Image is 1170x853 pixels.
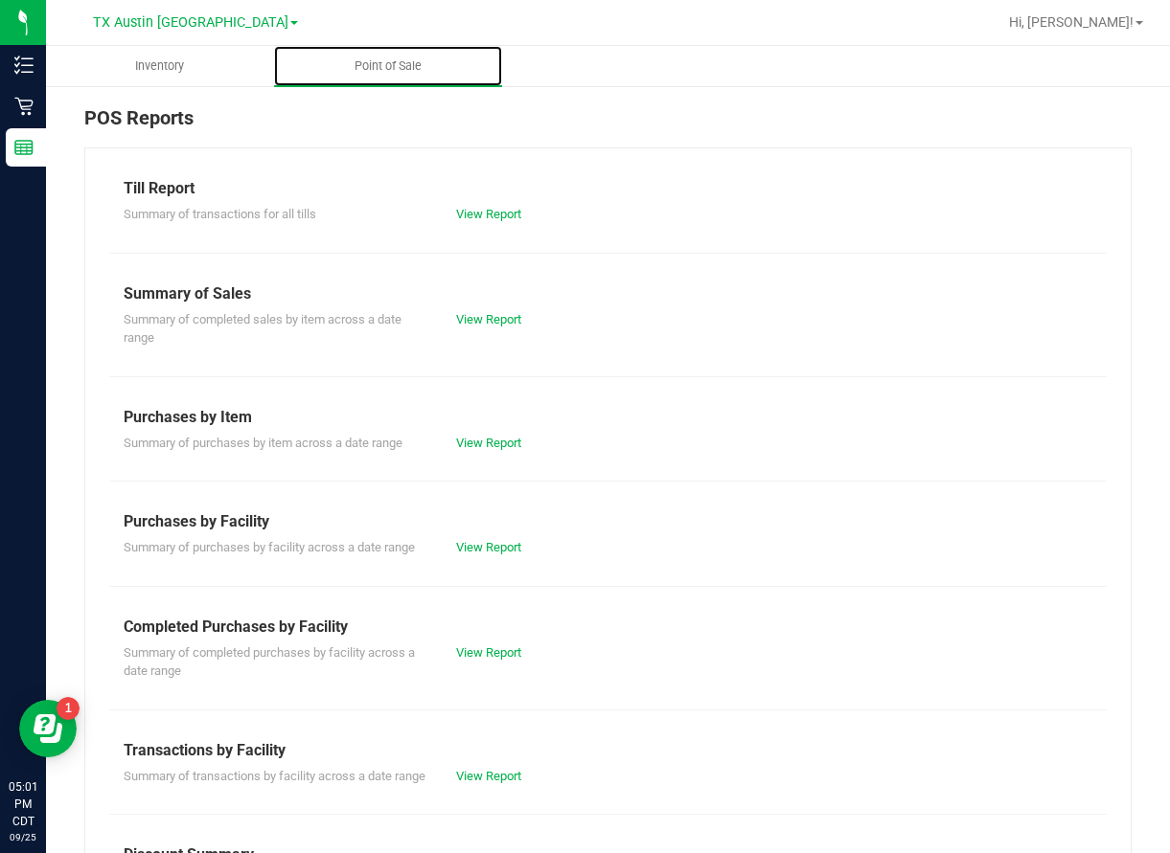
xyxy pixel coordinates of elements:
div: Completed Purchases by Facility [124,616,1092,639]
div: Summary of Sales [124,282,1092,305]
a: View Report [456,769,521,783]
span: Hi, [PERSON_NAME]! [1009,14,1134,30]
a: Point of Sale [274,46,502,86]
span: Summary of completed sales by item across a date range [124,312,401,346]
iframe: Resource center unread badge [57,697,80,720]
a: View Report [456,540,521,554]
a: Inventory [46,46,274,86]
div: POS Reports [84,103,1132,147]
span: Point of Sale [329,57,447,75]
span: Summary of completed purchases by facility across a date range [124,645,415,679]
p: 05:01 PM CDT [9,778,37,830]
inline-svg: Reports [14,138,34,157]
span: Inventory [109,57,210,75]
div: Purchases by Facility [124,510,1092,533]
span: Summary of transactions for all tills [124,207,316,221]
div: Purchases by Item [124,406,1092,429]
a: View Report [456,645,521,660]
span: Summary of transactions by facility across a date range [124,769,425,783]
span: Summary of purchases by item across a date range [124,436,402,450]
p: 09/25 [9,830,37,844]
span: TX Austin [GEOGRAPHIC_DATA] [93,14,288,31]
div: Transactions by Facility [124,739,1092,762]
inline-svg: Inventory [14,56,34,75]
inline-svg: Retail [14,97,34,116]
iframe: Resource center [19,700,77,757]
div: Till Report [124,177,1092,200]
a: View Report [456,436,521,450]
a: View Report [456,207,521,221]
span: Summary of purchases by facility across a date range [124,540,415,554]
a: View Report [456,312,521,326]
